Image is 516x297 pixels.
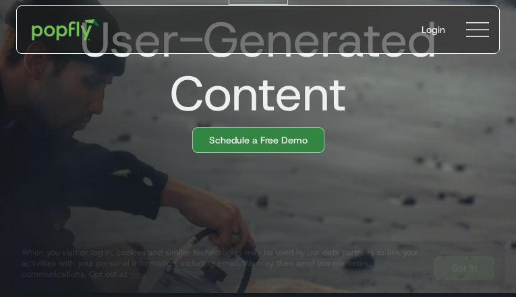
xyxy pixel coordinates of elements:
[422,23,445,36] div: Login
[5,13,500,121] h1: User-Generated Content
[434,257,494,279] a: Got It!
[127,269,144,279] a: here
[22,247,424,279] div: When you visit or log in, cookies and similar technologies may be used by our data partners to li...
[192,127,324,153] a: Schedule a Free Demo
[22,9,109,50] a: home
[411,12,456,47] a: Login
